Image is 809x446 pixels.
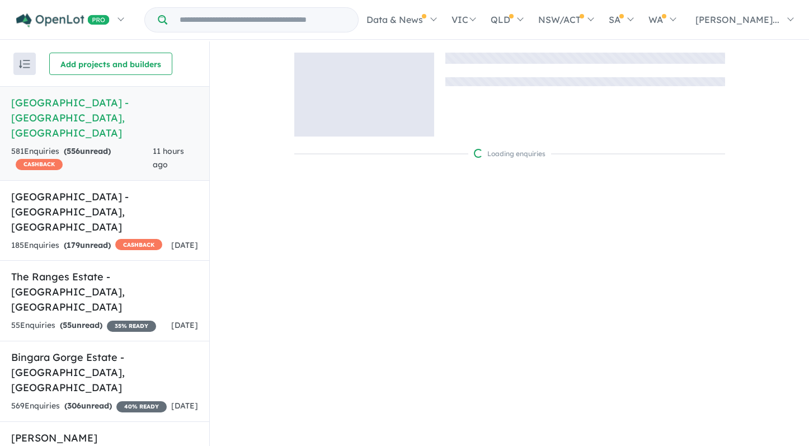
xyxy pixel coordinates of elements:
span: CASHBACK [16,159,63,170]
div: 185 Enquir ies [11,239,162,252]
input: Try estate name, suburb, builder or developer [170,8,356,32]
span: 306 [67,401,81,411]
span: 40 % READY [116,401,167,412]
span: [PERSON_NAME]... [695,14,779,25]
strong: ( unread) [64,240,111,250]
h5: Bingara Gorge Estate - [GEOGRAPHIC_DATA] , [GEOGRAPHIC_DATA] [11,350,198,395]
strong: ( unread) [64,401,112,411]
span: CASHBACK [115,239,162,250]
span: [DATE] [171,240,198,250]
span: [DATE] [171,401,198,411]
span: 179 [67,240,80,250]
div: 55 Enquir ies [11,319,156,332]
button: Add projects and builders [49,53,172,75]
span: [DATE] [171,320,198,330]
img: sort.svg [19,60,30,68]
h5: [GEOGRAPHIC_DATA] - [GEOGRAPHIC_DATA] , [GEOGRAPHIC_DATA] [11,95,198,140]
span: 11 hours ago [153,146,184,170]
span: 35 % READY [107,321,156,332]
strong: ( unread) [64,146,111,156]
img: Openlot PRO Logo White [16,13,110,27]
strong: ( unread) [60,320,102,330]
div: 569 Enquir ies [11,400,167,413]
h5: [GEOGRAPHIC_DATA] - [GEOGRAPHIC_DATA] , [GEOGRAPHIC_DATA] [11,189,198,234]
span: 55 [63,320,72,330]
div: 581 Enquir ies [11,145,153,172]
h5: The Ranges Estate - [GEOGRAPHIC_DATA] , [GEOGRAPHIC_DATA] [11,269,198,314]
div: Loading enquiries [474,148,545,159]
span: 556 [67,146,80,156]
